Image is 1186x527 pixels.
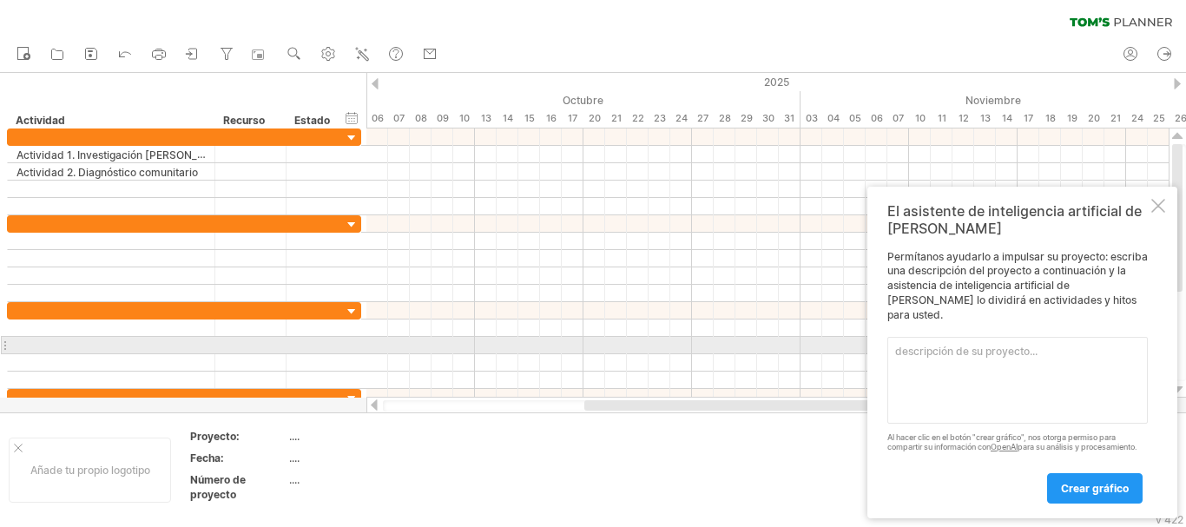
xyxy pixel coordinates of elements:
[1067,112,1077,124] font: 19
[632,112,644,124] font: 22
[605,109,627,128] div: Martes, 21 de octubre de 2025
[190,430,240,443] font: Proyecto:
[779,109,801,128] div: Viernes, 31 de octubre de 2025
[806,112,818,124] font: 03
[190,473,246,501] font: Número de proyecto
[991,442,1018,451] a: OpenAI
[475,109,497,128] div: Lunes, 13 de octubre de 2025
[909,109,931,128] div: Lunes, 10 de noviembre de 2025
[974,109,996,128] div: Jueves, 13 de noviembre de 2025
[410,109,432,128] div: Miércoles, 8 de octubre de 2025
[1126,109,1148,128] div: Lunes, 24 de noviembre de 2025
[289,473,300,486] font: ....
[589,112,601,124] font: 20
[1148,109,1170,128] div: Martes, 25 de noviembre de 2025
[627,109,649,128] div: Miércoles, 22 de octubre de 2025
[735,109,757,128] div: Miércoles, 29 de octubre de 2025
[16,148,232,161] font: Actividad 1. Investigación [PERSON_NAME]
[1018,442,1137,451] font: para su análisis y procesamiento.
[30,464,150,477] font: Añade tu propio logotipo
[1018,109,1039,128] div: Lunes, 17 de noviembre de 2025
[675,112,688,124] font: 24
[481,112,491,124] font: 13
[654,112,666,124] font: 23
[1002,112,1012,124] font: 14
[393,112,405,124] font: 07
[887,432,1116,451] font: Al hacer clic en el botón "crear gráfico", nos otorga permiso para compartir su información con
[866,109,887,128] div: Jueves, 6 de noviembre de 2025
[887,202,1142,237] font: El asistente de inteligencia artificial de [PERSON_NAME]
[294,114,330,127] font: Estado
[1039,109,1061,128] div: Martes, 18 de noviembre de 2025
[784,112,794,124] font: 31
[301,91,801,109] div: Octubre de 2025
[190,451,224,464] font: Fecha:
[649,109,670,128] div: Jueves, 23 de octubre de 2025
[801,109,822,128] div: Lunes, 3 de noviembre de 2025
[518,109,540,128] div: Miércoles, 15 de octubre de 2025
[562,109,583,128] div: Viernes, 17 de octubre de 2025
[1153,112,1165,124] font: 25
[223,114,265,127] font: Recurso
[16,166,198,179] font: Actividad 2. Diagnóstico comunitario
[670,109,692,128] div: Viernes, 24 de octubre de 2025
[437,112,449,124] font: 09
[1110,112,1121,124] font: 21
[887,250,1148,321] font: Permítanos ayudarlo a impulsar su proyecto: escriba una descripción del proyecto a continuación y...
[503,112,513,124] font: 14
[540,109,562,128] div: Jueves, 16 de octubre de 2025
[849,112,861,124] font: 05
[762,112,774,124] font: 30
[692,109,714,128] div: Lunes, 27 de octubre de 2025
[289,430,300,443] font: ....
[432,109,453,128] div: Jueves, 9 de octubre de 2025
[714,109,735,128] div: Martes, 28 de octubre de 2025
[965,94,1021,107] font: Noviembre
[1131,112,1143,124] font: 24
[1156,513,1183,526] font: v 422
[524,112,535,124] font: 15
[887,109,909,128] div: Viernes, 7 de noviembre de 2025
[611,112,622,124] font: 21
[1061,482,1129,495] font: crear gráfico
[931,109,952,128] div: Martes, 11 de noviembre de 2025
[563,94,603,107] font: Octubre
[757,109,779,128] div: Jueves, 30 de octubre de 2025
[1088,112,1100,124] font: 20
[1104,109,1126,128] div: Viernes, 21 de noviembre de 2025
[980,112,991,124] font: 13
[453,109,475,128] div: Viernes, 10 de octubre de 2025
[822,109,844,128] div: Martes, 4 de noviembre de 2025
[697,112,708,124] font: 27
[1024,112,1033,124] font: 17
[583,109,605,128] div: Lunes, 20 de octubre de 2025
[915,112,926,124] font: 10
[952,109,974,128] div: Miércoles, 12 de noviembre de 2025
[827,112,840,124] font: 04
[1083,109,1104,128] div: Jueves, 20 de noviembre de 2025
[1045,112,1056,124] font: 18
[497,109,518,128] div: Martes, 14 de octubre de 2025
[16,114,65,127] font: Actividad
[459,112,470,124] font: 10
[546,112,557,124] font: 16
[366,109,388,128] div: Lunes, 6 de octubre de 2025
[289,451,300,464] font: ....
[844,109,866,128] div: Miércoles, 5 de noviembre de 2025
[871,112,883,124] font: 06
[893,112,904,124] font: 07
[1047,473,1143,504] a: crear gráfico
[741,112,753,124] font: 29
[996,109,1018,128] div: Viernes, 14 de noviembre de 2025
[959,112,969,124] font: 12
[568,112,577,124] font: 17
[1061,109,1083,128] div: Miércoles, 19 de noviembre de 2025
[372,112,384,124] font: 06
[415,112,427,124] font: 08
[764,76,789,89] font: 2025
[938,112,946,124] font: 11
[388,109,410,128] div: Martes, 7 de octubre de 2025
[719,112,731,124] font: 28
